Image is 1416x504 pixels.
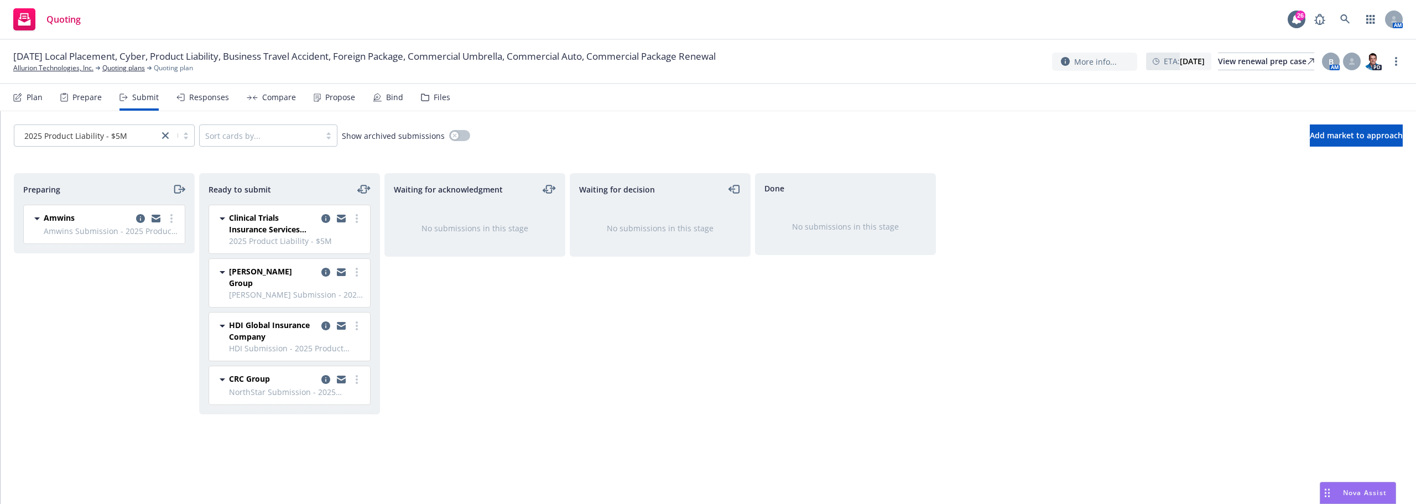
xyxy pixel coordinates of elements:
[579,184,655,195] span: Waiting for decision
[1360,8,1382,30] a: Switch app
[229,386,363,398] span: NorthStar Submission - 2025 Product Liability - $5M
[1295,11,1305,20] div: 26
[1320,482,1334,503] div: Drag to move
[1164,55,1205,67] span: ETA :
[325,93,355,102] div: Propose
[1389,55,1403,68] a: more
[1310,130,1403,141] span: Add market to approach
[229,289,363,300] span: [PERSON_NAME] Submission - 2025 Product Liability - $5M
[350,266,363,279] a: more
[209,184,271,195] span: Ready to submit
[159,129,172,142] a: close
[189,93,229,102] div: Responses
[1329,56,1334,67] span: B
[335,266,348,279] a: copy logging email
[319,373,332,386] a: copy logging email
[335,373,348,386] a: copy logging email
[165,212,178,225] a: more
[1310,124,1403,147] button: Add market to approach
[1074,56,1117,67] span: More info...
[1334,8,1356,30] a: Search
[434,93,450,102] div: Files
[335,212,348,225] a: copy logging email
[9,4,85,35] a: Quoting
[1180,56,1205,66] strong: [DATE]
[342,130,445,142] span: Show archived submissions
[229,212,317,235] span: Clinical Trials Insurance Services Limited (CTIS)
[262,93,296,102] div: Compare
[350,319,363,332] a: more
[20,130,153,142] span: 2025 Product Liability - $5M
[102,63,145,73] a: Quoting plans
[1218,53,1314,70] a: View renewal prep case
[46,15,81,24] span: Quoting
[386,93,403,102] div: Bind
[1320,482,1396,504] button: Nova Assist
[229,235,363,247] span: 2025 Product Liability - $5M
[543,183,556,196] a: moveLeftRight
[229,342,363,354] span: HDI Submission - 2025 Product Liability - $5M
[357,183,371,196] a: moveLeftRight
[350,212,363,225] a: more
[27,93,43,102] div: Plan
[588,222,732,234] div: No submissions in this stage
[350,373,363,386] a: more
[1309,8,1331,30] a: Report a Bug
[44,225,178,237] span: Amwins Submission - 2025 Product Liability - $5M
[319,319,332,332] a: copy logging email
[403,222,547,234] div: No submissions in this stage
[132,93,159,102] div: Submit
[335,319,348,332] a: copy logging email
[24,130,127,142] span: 2025 Product Liability - $5M
[229,373,270,385] span: CRC Group
[1052,53,1137,71] button: More info...
[44,212,75,224] span: Amwins
[172,183,185,196] a: moveRight
[134,212,147,225] a: copy logging email
[319,212,332,225] a: copy logging email
[13,50,716,63] span: [DATE] Local Placement, Cyber, Product Liability, Business Travel Accident, Foreign Package, Comm...
[23,184,60,195] span: Preparing
[1343,488,1387,497] span: Nova Assist
[72,93,102,102] div: Prepare
[319,266,332,279] a: copy logging email
[1364,53,1382,70] img: photo
[394,184,503,195] span: Waiting for acknowledgment
[764,183,784,194] span: Done
[229,319,317,342] span: HDI Global Insurance Company
[149,212,163,225] a: copy logging email
[728,183,741,196] a: moveLeft
[229,266,317,289] span: [PERSON_NAME] Group
[154,63,193,73] span: Quoting plan
[13,63,93,73] a: Allurion Technologies, Inc.
[773,221,918,232] div: No submissions in this stage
